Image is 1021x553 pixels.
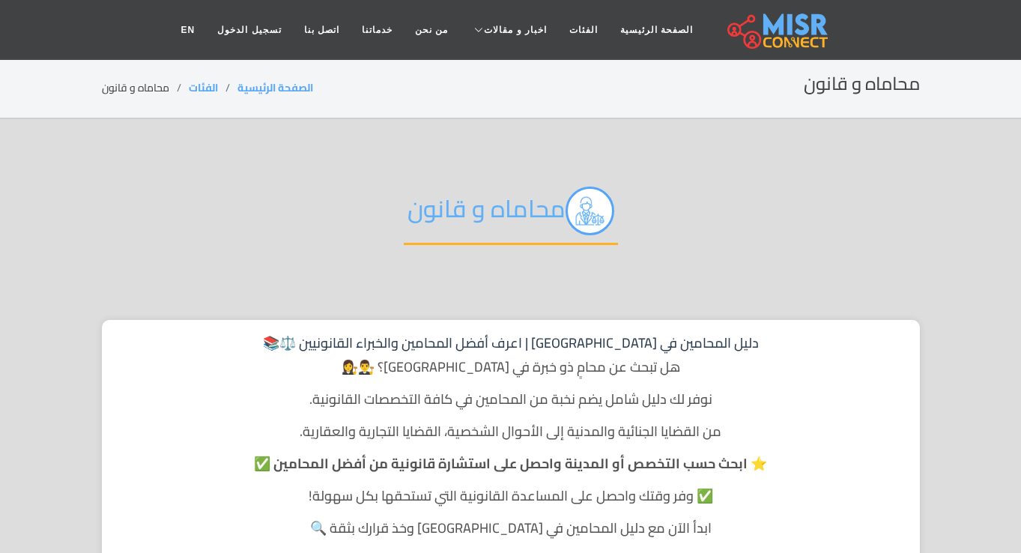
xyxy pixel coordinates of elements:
[727,11,828,49] img: main.misr_connect
[484,23,547,37] span: اخبار و مقالات
[117,453,905,474] p: ⭐ ابحث حسب التخصص أو المدينة واحصل على استشارة قانونية من أفضل المحامين ✅
[117,421,905,441] p: من القضايا الجنائية والمدنية إلى الأحوال الشخصية، القضايا التجارية والعقارية.
[459,16,558,44] a: اخبار و مقالات
[558,16,609,44] a: الفئات
[804,73,920,95] h2: محاماه و قانون
[293,16,351,44] a: اتصل بنا
[117,486,905,506] p: ✅ وفر وقتك واحصل على المساعدة القانونية التي تستحقها بكل سهولة!
[237,78,313,97] a: الصفحة الرئيسية
[566,187,614,235] img: محاماه و قانون
[404,187,618,245] h2: محاماه و قانون
[189,78,218,97] a: الفئات
[102,80,189,96] li: محاماه و قانون
[609,16,704,44] a: الصفحة الرئيسية
[351,16,404,44] a: خدماتنا
[117,389,905,409] p: نوفر لك دليل شامل يضم نخبة من المحامين في كافة التخصصات القانونية.
[117,335,905,351] h1: دليل المحامين في [GEOGRAPHIC_DATA] | اعرف أفضل المحامين والخبراء القانونيين ⚖️📚
[117,518,905,538] p: ابدأ الآن مع دليل المحامين في [GEOGRAPHIC_DATA] وخذ قرارك بثقة 🔍
[404,16,459,44] a: من نحن
[170,16,207,44] a: EN
[206,16,292,44] a: تسجيل الدخول
[117,357,905,377] p: هل تبحث عن محامٍ ذو خبرة في [GEOGRAPHIC_DATA]؟ 👨‍⚖️👩‍⚖️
